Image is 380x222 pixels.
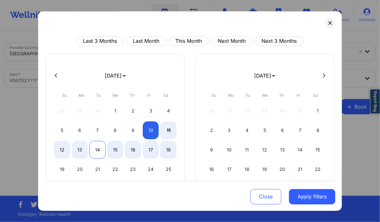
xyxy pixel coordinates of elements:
div: Fri Oct 03 2025 [143,102,159,120]
abbr: Saturday [313,93,318,98]
button: Last Month [126,36,166,46]
div: Sat Oct 11 2025 [160,121,177,139]
div: Sat Nov 01 2025 [310,102,326,120]
div: Fri Oct 24 2025 [143,160,159,178]
div: Wed Oct 22 2025 [107,160,124,178]
abbr: Sunday [62,93,67,98]
div: Fri Oct 10 2025 [143,121,159,139]
div: Fri Oct 17 2025 [143,141,159,159]
div: Wed Oct 01 2025 [107,102,124,120]
div: Thu Oct 23 2025 [125,160,141,178]
button: This Month [169,36,209,46]
button: Last 3 Months [77,36,124,46]
div: Sun Oct 05 2025 [54,121,70,139]
div: Wed Nov 05 2025 [257,121,273,139]
div: Thu Nov 13 2025 [274,141,291,159]
div: Thu Oct 09 2025 [125,121,141,139]
div: Thu Nov 06 2025 [274,121,291,139]
div: Mon Oct 13 2025 [72,141,88,159]
div: Tue Nov 25 2025 [239,180,255,198]
abbr: Thursday [130,93,135,98]
button: Next 3 Months [255,36,304,46]
div: Sun Nov 02 2025 [203,121,220,139]
div: Sat Nov 22 2025 [310,160,326,178]
div: Sun Nov 16 2025 [203,160,220,178]
abbr: Tuesday [96,93,101,98]
div: Fri Nov 21 2025 [292,160,308,178]
div: Tue Oct 28 2025 [89,180,106,198]
abbr: Wednesday [112,93,118,98]
button: Next Month [211,36,253,46]
button: Apply filters [289,189,335,204]
abbr: Monday [79,93,84,98]
div: Mon Oct 20 2025 [72,160,88,178]
div: Sat Oct 18 2025 [160,141,177,159]
abbr: Sunday [212,93,217,98]
div: Tue Oct 21 2025 [89,160,106,178]
div: Wed Oct 08 2025 [107,121,124,139]
abbr: Saturday [164,93,169,98]
div: Wed Oct 29 2025 [107,180,124,198]
div: Mon Nov 24 2025 [221,180,238,198]
div: Thu Nov 27 2025 [274,180,291,198]
div: Sun Oct 19 2025 [54,160,70,178]
div: Fri Nov 07 2025 [292,121,308,139]
div: Fri Nov 14 2025 [292,141,308,159]
div: Thu Oct 30 2025 [125,180,141,198]
div: Mon Nov 03 2025 [221,121,238,139]
abbr: Monday [228,93,234,98]
div: Sat Nov 29 2025 [310,180,326,198]
div: Tue Nov 04 2025 [239,121,255,139]
div: Thu Nov 20 2025 [274,160,291,178]
div: Sat Oct 04 2025 [160,102,177,120]
div: Mon Nov 10 2025 [221,141,238,159]
div: Thu Oct 16 2025 [125,141,141,159]
div: Mon Oct 27 2025 [72,180,88,198]
div: Sun Nov 23 2025 [203,180,220,198]
div: Sun Oct 26 2025 [54,180,70,198]
div: Mon Nov 17 2025 [221,160,238,178]
div: Wed Oct 15 2025 [107,141,124,159]
div: Mon Oct 06 2025 [72,121,88,139]
div: Sat Oct 25 2025 [160,160,177,178]
div: Sun Oct 12 2025 [54,141,70,159]
abbr: Wednesday [262,93,268,98]
div: Sun Nov 09 2025 [203,141,220,159]
button: Close [250,189,281,204]
div: Tue Nov 11 2025 [239,141,255,159]
div: Fri Nov 28 2025 [292,180,308,198]
div: Thu Oct 02 2025 [125,102,141,120]
div: Fri Oct 31 2025 [143,180,159,198]
div: Tue Oct 07 2025 [89,121,106,139]
div: Sat Nov 15 2025 [310,141,326,159]
div: Tue Nov 18 2025 [239,160,255,178]
div: Wed Nov 26 2025 [257,180,273,198]
abbr: Tuesday [246,93,250,98]
div: Tue Oct 14 2025 [89,141,106,159]
div: Wed Nov 12 2025 [257,141,273,159]
abbr: Friday [297,93,300,98]
div: Sat Nov 08 2025 [310,121,326,139]
abbr: Friday [147,93,151,98]
abbr: Thursday [279,93,284,98]
div: Wed Nov 19 2025 [257,160,273,178]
